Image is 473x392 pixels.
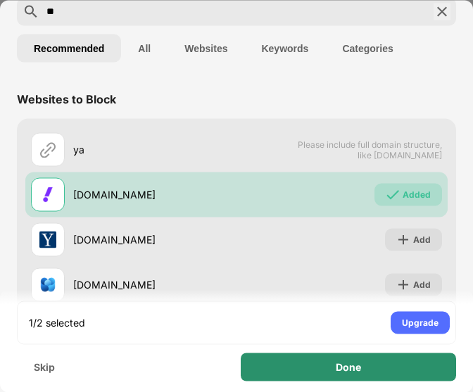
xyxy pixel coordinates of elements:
[168,34,244,62] button: Websites
[73,142,237,157] div: ya
[73,187,237,202] div: [DOMAIN_NAME]
[17,91,116,106] div: Websites to Block
[39,186,56,203] img: favicons
[73,277,237,292] div: [DOMAIN_NAME]
[413,277,431,291] div: Add
[39,231,56,248] img: favicons
[29,315,85,329] div: 1/2 selected
[73,232,237,247] div: [DOMAIN_NAME]
[325,34,410,62] button: Categories
[244,34,325,62] button: Keywords
[121,34,168,62] button: All
[413,232,431,246] div: Add
[34,361,55,372] div: Skip
[17,34,121,62] button: Recommended
[39,141,56,158] img: url.svg
[402,315,439,329] div: Upgrade
[23,3,39,20] img: search.svg
[297,139,442,160] span: Please include full domain structure, like [DOMAIN_NAME]
[403,187,431,201] div: Added
[336,361,361,372] div: Done
[434,3,450,20] img: search-close
[39,276,56,293] img: favicons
